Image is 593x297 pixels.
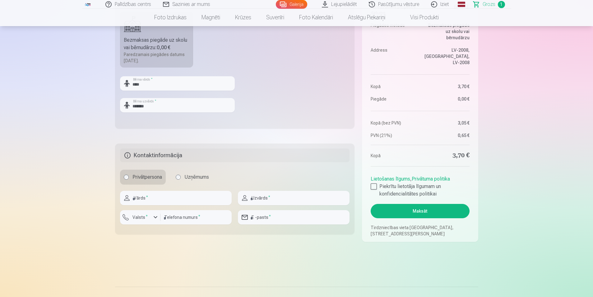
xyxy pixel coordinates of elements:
input: Uzņēmums [176,175,181,180]
a: Magnēti [194,9,228,26]
span: 1 [498,1,505,8]
a: Privātuma politika [412,176,450,182]
a: Foto izdrukas [147,9,194,26]
dt: Kopā (bez PVN) [371,120,417,126]
dd: LV-2008, [GEOGRAPHIC_DATA], LV-2008 [423,47,470,66]
a: Suvenīri [259,9,292,26]
span: Grozs [483,1,495,8]
dd: 3,70 € [423,83,470,90]
b: 0,00 € [157,45,170,50]
h5: Kontaktinformācija [120,148,350,162]
dd: 0,65 € [423,132,470,139]
dd: 3,70 € [423,151,470,160]
dt: Piegāde [371,96,417,102]
dt: Address [371,47,417,66]
dd: 3,05 € [423,120,470,126]
dd: 0,00 € [423,96,470,102]
dt: Kopā [371,151,417,160]
dd: Bezmaksas piegāde uz skolu vai bērnudārzu [423,22,470,41]
div: Paredzamais piegādes datums [DATE]. [124,51,190,64]
a: Foto kalendāri [292,9,341,26]
img: /fa3 [85,2,91,6]
label: Privātpersona [120,170,166,185]
a: Krūzes [228,9,259,26]
a: Lietošanas līgums [371,176,410,182]
label: Piekrītu lietotāja līgumam un konfidencialitātes politikai [371,183,469,198]
a: Visi produkti [393,9,446,26]
p: Tirdzniecības vieta [GEOGRAPHIC_DATA], [STREET_ADDRESS][PERSON_NAME] [371,224,469,237]
button: Valsts* [120,210,160,224]
input: Privātpersona [124,175,129,180]
a: Atslēgu piekariņi [341,9,393,26]
div: Bezmaksas piegāde uz skolu vai bērnudārzu : [124,36,190,51]
label: Uzņēmums [172,170,213,185]
label: Valsts [130,214,150,220]
dt: Piegādes metode [371,22,417,41]
div: , [371,173,469,198]
button: Maksāt [371,204,469,218]
dt: PVN (21%) [371,132,417,139]
dt: Kopā [371,83,417,90]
